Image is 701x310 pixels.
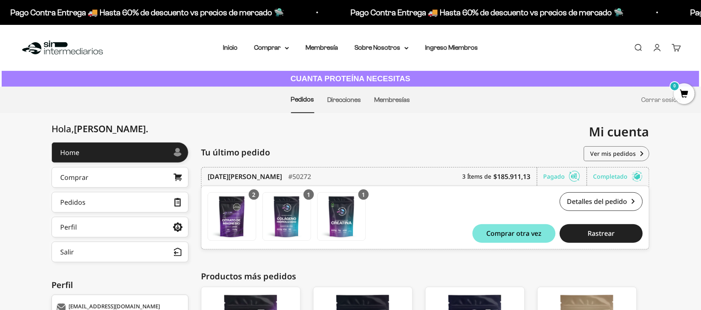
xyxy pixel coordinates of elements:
div: Pedidos [60,199,86,206]
div: Completado [593,167,643,186]
strong: CUANTA PROTEÍNA NECESITAS [291,74,411,83]
a: Membresías [375,96,410,103]
a: Cerrar sesión [642,96,681,103]
div: Productos más pedidos [201,270,650,283]
div: Hola, [51,124,148,134]
a: Detalles del pedido [560,192,643,211]
div: 1 [358,189,369,200]
a: Home [51,142,189,163]
div: Comprar [60,174,88,181]
summary: Comprar [254,42,289,53]
img: Translation missing: es.Colágeno Hidrolizado [263,193,311,240]
b: $185.911,13 [494,172,531,182]
span: Tu último pedido [201,146,270,159]
div: Perfil [60,224,77,230]
a: CUANTA PROTEÍNA NECESITAS [2,71,699,87]
a: Comprar [51,167,189,188]
div: 3 Ítems de [462,167,537,186]
div: Perfil [51,279,189,291]
img: Translation missing: es.Creatina Monohidrato [318,193,365,240]
button: Rastrear [560,224,643,243]
a: Pedidos [51,192,189,213]
span: Comprar otra vez [487,230,542,237]
a: Membresía [306,44,338,51]
div: Home [60,149,79,156]
a: Colágeno Hidrolizado [262,192,311,241]
span: . [146,122,148,135]
div: Pagado [544,167,587,186]
a: Perfil [51,217,189,237]
a: Ingreso Miembros [425,44,478,51]
a: Creatina Monohidrato [317,192,366,241]
div: #50272 [288,167,311,186]
time: [DATE][PERSON_NAME] [208,172,282,182]
a: Ver mis pedidos [584,146,650,161]
span: [PERSON_NAME] [74,122,148,135]
div: 2 [249,189,259,200]
p: Pago Contra Entrega 🚚 Hasta 60% de descuento vs precios de mercado 🛸 [347,6,621,19]
img: Translation missing: es.Citrato de Magnesio - Sabor Limón [208,193,256,240]
a: Pedidos [291,96,314,103]
p: Pago Contra Entrega 🚚 Hasta 60% de descuento vs precios de mercado 🛸 [7,6,281,19]
mark: 0 [670,81,680,91]
div: Salir [60,249,74,255]
span: Mi cuenta [589,123,650,140]
div: 1 [304,189,314,200]
a: Direcciones [328,96,361,103]
a: Inicio [223,44,238,51]
summary: Sobre Nosotros [355,42,409,53]
button: Salir [51,242,189,262]
a: 0 [674,90,695,99]
a: Citrato de Magnesio - Sabor Limón [208,192,256,241]
button: Comprar otra vez [473,224,556,243]
span: Rastrear [588,230,615,237]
